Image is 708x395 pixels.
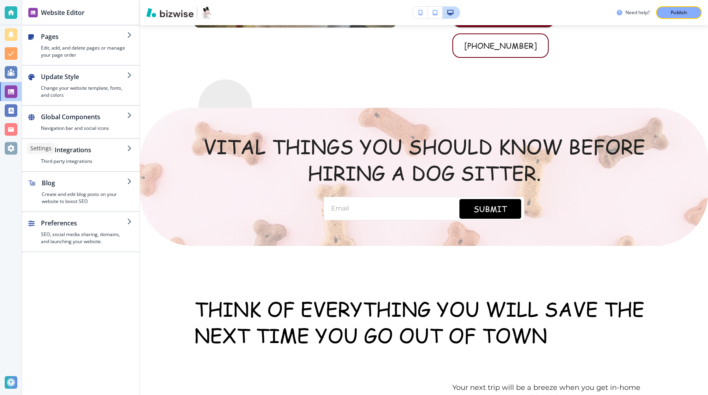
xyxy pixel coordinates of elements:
[625,9,650,16] h3: Need help?
[459,199,521,219] button: Submit
[41,158,127,165] h4: Third party integrations
[41,72,127,81] h2: Update Style
[41,44,127,59] h4: Edit, add, and delete pages or manage your page order
[30,144,52,152] p: Settings
[41,85,127,99] h4: Change your website template, fonts, and colors
[22,139,140,171] button: App IntegrationsThird party integrations
[22,66,140,105] button: Update StyleChange your website template, fonts, and colors
[671,9,687,16] p: Publish
[41,32,127,41] h2: Pages
[194,133,654,186] p: Vital Things You Should Know Before Hiring a Dog Sitter.
[201,6,212,19] img: Your Logo
[41,231,127,245] h4: SEO, social media sharing, domains, and launching your website.
[42,191,127,205] h4: Create and edit blog posts on your website to boost SEO
[41,8,85,17] h2: Website Editor
[22,106,140,138] button: Global ComponentsNavigation bar and social icons
[28,8,38,17] img: editor icon
[22,172,140,211] button: BlogCreate and edit blog posts on your website to boost SEO
[656,6,702,19] button: Publish
[41,112,127,122] h2: Global Components
[42,178,127,188] h2: Blog
[22,26,140,65] button: PagesEdit, add, and delete pages or manage your page order
[41,145,127,155] h2: App Integrations
[41,218,127,228] h2: Preferences
[146,8,194,17] img: Bizwise Logo
[41,125,127,132] h4: Navigation bar and social icons
[22,212,140,251] button: PreferencesSEO, social media sharing, domains, and launching your website.
[194,295,650,349] span: Think of everything you will save the next time you go out of town
[452,33,549,58] a: [PHONE_NUMBER]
